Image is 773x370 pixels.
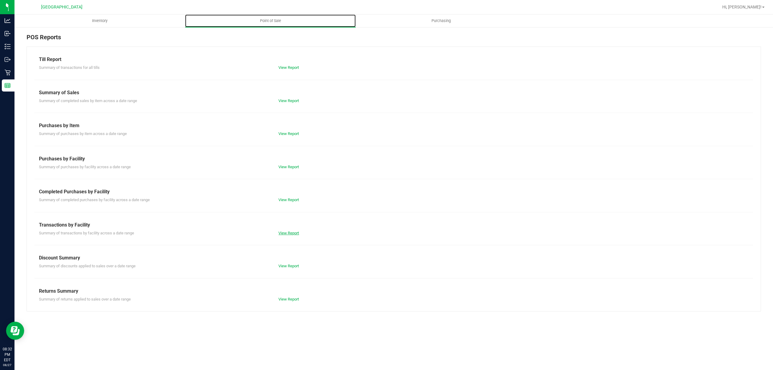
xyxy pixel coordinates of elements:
[5,56,11,63] inline-svg: Outbound
[39,98,137,103] span: Summary of completed sales by item across a date range
[356,14,526,27] a: Purchasing
[39,56,749,63] div: Till Report
[27,33,761,47] div: POS Reports
[84,18,116,24] span: Inventory
[39,297,131,301] span: Summary of returns applied to sales over a date range
[5,43,11,50] inline-svg: Inventory
[5,69,11,76] inline-svg: Retail
[3,346,12,363] p: 08:32 PM EDT
[39,231,134,235] span: Summary of transactions by facility across a date range
[39,155,749,162] div: Purchases by Facility
[278,65,299,70] a: View Report
[5,31,11,37] inline-svg: Inbound
[39,221,749,229] div: Transactions by Facility
[278,131,299,136] a: View Report
[39,198,150,202] span: Summary of completed purchases by facility across a date range
[39,131,127,136] span: Summary of purchases by item across a date range
[185,14,356,27] a: Point of Sale
[41,5,82,10] span: [GEOGRAPHIC_DATA]
[278,98,299,103] a: View Report
[39,89,749,96] div: Summary of Sales
[5,18,11,24] inline-svg: Analytics
[278,231,299,235] a: View Report
[39,288,749,295] div: Returns Summary
[39,188,749,195] div: Completed Purchases by Facility
[278,165,299,169] a: View Report
[423,18,459,24] span: Purchasing
[278,198,299,202] a: View Report
[3,363,12,367] p: 08/27
[39,65,100,70] span: Summary of transactions for all tills
[39,264,136,268] span: Summary of discounts applied to sales over a date range
[39,165,131,169] span: Summary of purchases by facility across a date range
[14,14,185,27] a: Inventory
[5,82,11,88] inline-svg: Reports
[278,297,299,301] a: View Report
[722,5,762,9] span: Hi, [PERSON_NAME]!
[252,18,289,24] span: Point of Sale
[278,264,299,268] a: View Report
[6,322,24,340] iframe: Resource center
[39,122,749,129] div: Purchases by Item
[39,254,749,262] div: Discount Summary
